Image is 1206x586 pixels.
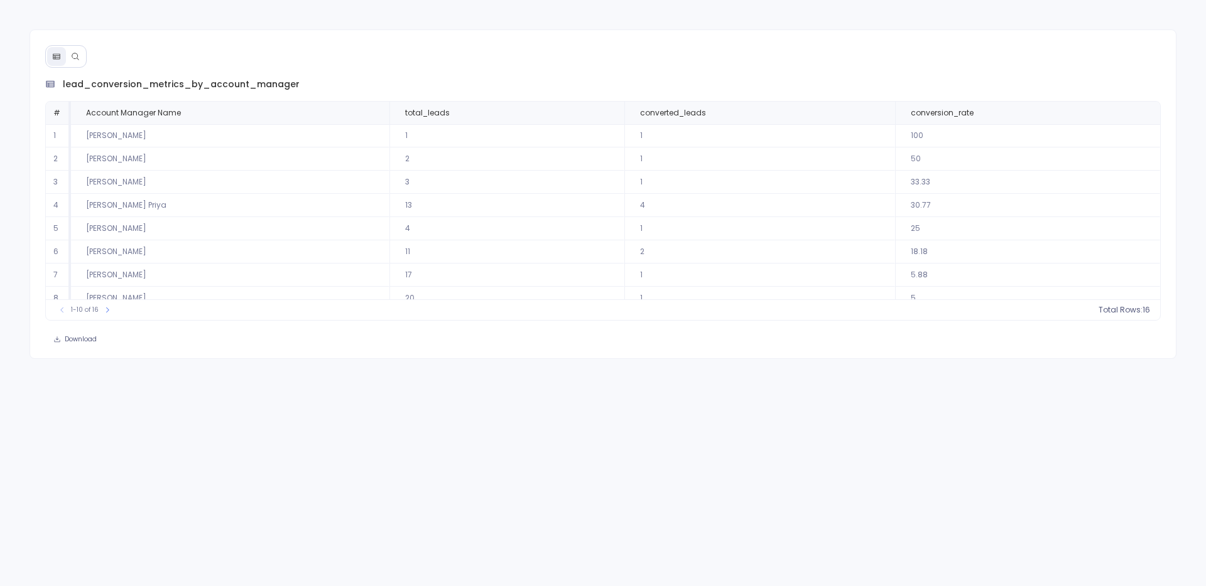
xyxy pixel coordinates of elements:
[71,194,389,217] td: [PERSON_NAME] Priya
[46,124,71,147] td: 1
[46,171,71,194] td: 3
[71,287,389,310] td: [PERSON_NAME]
[624,124,895,147] td: 1
[1099,305,1143,315] span: Total Rows:
[624,194,895,217] td: 4
[624,147,895,171] td: 1
[895,264,1161,287] td: 5.88
[71,147,389,171] td: [PERSON_NAME]
[895,217,1161,240] td: 25
[624,287,895,310] td: 1
[46,147,71,171] td: 2
[71,171,389,194] td: [PERSON_NAME]
[624,264,895,287] td: 1
[895,194,1161,217] td: 30.77
[895,124,1161,147] td: 100
[45,331,105,348] button: Download
[389,194,624,217] td: 13
[389,240,624,264] td: 11
[65,335,97,344] span: Download
[1143,305,1150,315] span: 16
[71,217,389,240] td: [PERSON_NAME]
[71,124,389,147] td: [PERSON_NAME]
[389,147,624,171] td: 2
[46,194,71,217] td: 4
[389,217,624,240] td: 4
[389,124,624,147] td: 1
[895,240,1161,264] td: 18.18
[86,108,181,118] span: Account Manager Name
[46,217,71,240] td: 5
[895,147,1161,171] td: 50
[640,108,706,118] span: converted_leads
[911,108,974,118] span: conversion_rate
[63,78,300,91] span: lead_conversion_metrics_by_account_manager
[389,264,624,287] td: 17
[71,264,389,287] td: [PERSON_NAME]
[895,171,1161,194] td: 33.33
[624,240,895,264] td: 2
[405,108,450,118] span: total_leads
[53,107,60,118] span: #
[389,287,624,310] td: 20
[624,171,895,194] td: 1
[46,240,71,264] td: 6
[895,287,1161,310] td: 5
[46,287,71,310] td: 8
[389,171,624,194] td: 3
[46,264,71,287] td: 7
[71,240,389,264] td: [PERSON_NAME]
[71,305,99,315] span: 1-10 of 16
[624,217,895,240] td: 1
